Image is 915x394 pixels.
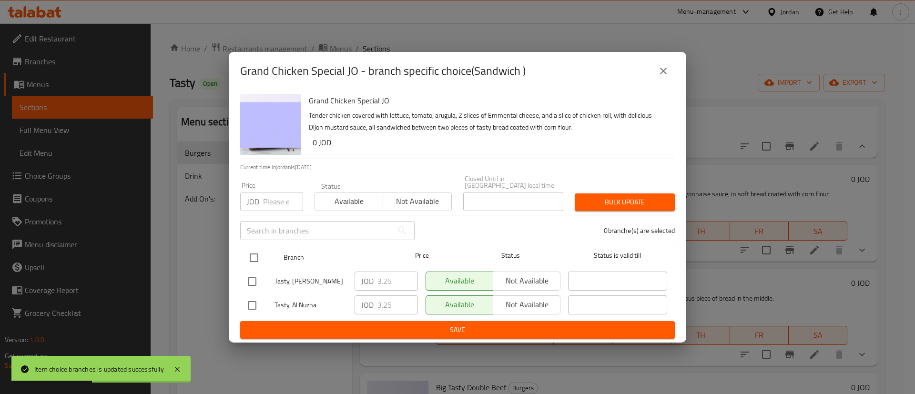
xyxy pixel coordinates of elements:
[568,250,667,262] span: Status is valid till
[361,275,374,287] p: JOD
[309,110,667,133] p: Tender chicken covered with lettuce, tomato, arugula, 2 slices of Emmental cheese, and a slice of...
[274,299,347,311] span: Tasty, Al Nuzha
[248,324,667,336] span: Save
[240,63,526,79] h2: Grand Chicken Special JO - branch specific choice(Sandwich )
[383,192,451,211] button: Not available
[582,196,667,208] span: Bulk update
[652,60,675,82] button: close
[274,275,347,287] span: Tasty, [PERSON_NAME]
[390,250,454,262] span: Price
[240,221,393,240] input: Search in branches
[604,226,675,235] p: 0 branche(s) are selected
[461,250,560,262] span: Status
[309,94,667,107] h6: Grand Chicken Special JO
[319,194,379,208] span: Available
[240,163,675,172] p: Current time in Jordan is [DATE]
[575,193,675,211] button: Bulk update
[240,321,675,339] button: Save
[247,196,259,207] p: JOD
[387,194,447,208] span: Not available
[377,295,418,314] input: Please enter price
[263,192,303,211] input: Please enter price
[284,252,383,263] span: Branch
[34,364,164,374] div: Item choice branches is updated successfully
[361,299,374,311] p: JOD
[313,136,667,149] h6: 0 JOD
[315,192,383,211] button: Available
[240,94,301,155] img: Grand Chicken Special JO
[377,272,418,291] input: Please enter price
